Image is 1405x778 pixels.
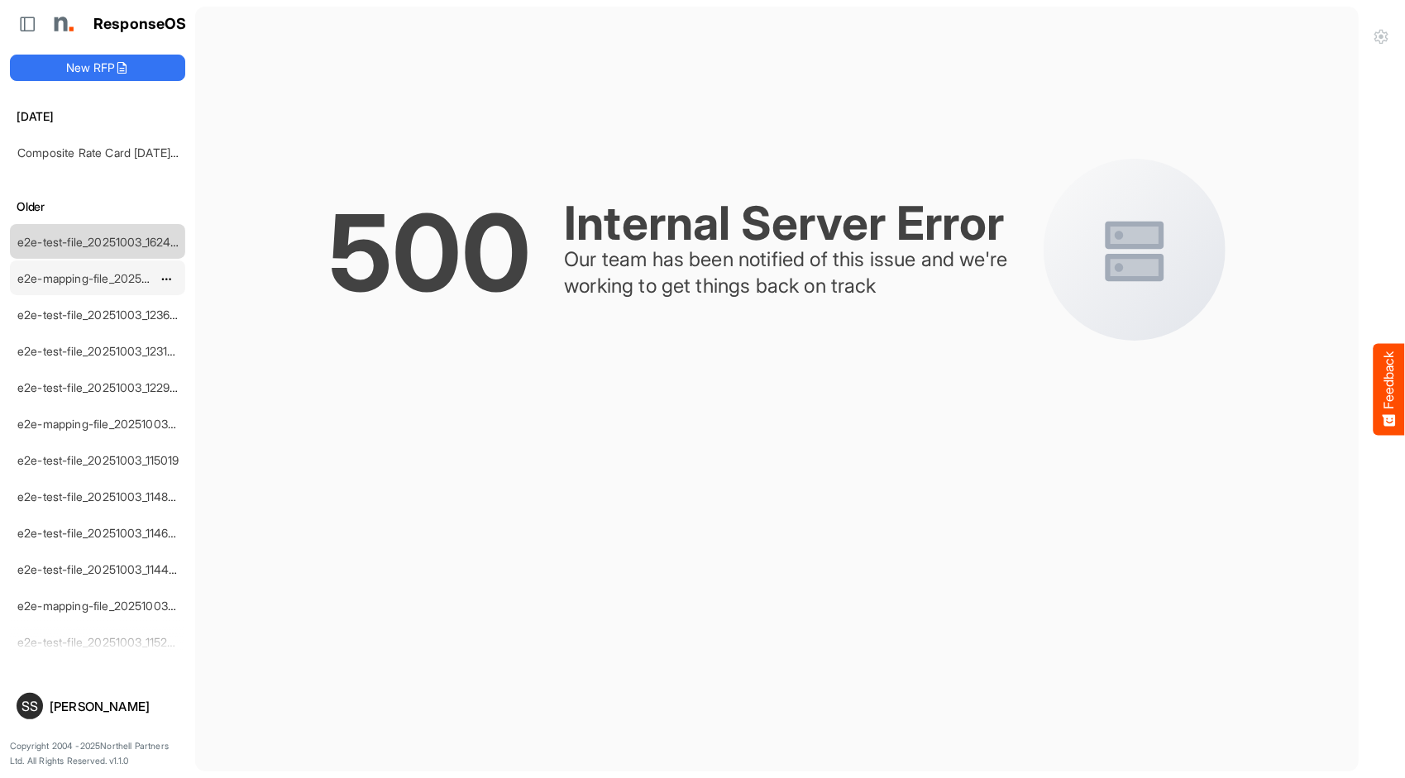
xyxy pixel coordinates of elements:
a: e2e-test-file_20251003_162459 [17,235,184,249]
a: e2e-mapping-file_20251003_124057 [17,271,210,285]
button: dropdownbutton [158,271,174,288]
button: Feedback [1374,343,1405,435]
div: Our team has been notified of this issue and we're working to get things back on track [564,246,1027,299]
button: New RFP [10,55,185,81]
a: e2e-mapping-file_20251003_105358 [17,599,210,613]
a: e2e-test-file_20251003_114625 [17,526,182,540]
div: Internal Server Error [564,200,1027,246]
a: e2e-test-file_20251003_114427 [17,562,182,576]
a: e2e-test-file_20251003_123146 [17,344,182,358]
a: Composite Rate Card [DATE] Historic Data Matches [17,146,289,160]
a: e2e-test-file_20251003_115019 [17,453,179,467]
a: e2e-test-file_20251003_123640 [17,308,185,322]
p: Copyright 2004 - 2025 Northell Partners Ltd. All Rights Reserved. v 1.1.0 [10,739,185,768]
span: SS [22,699,38,713]
h6: [DATE] [10,107,185,126]
h6: Older [10,198,185,216]
a: e2e-mapping-file_20251003_115256 [17,417,207,431]
h1: ResponseOS [93,16,187,33]
img: Northell [45,7,79,41]
div: [PERSON_NAME] [50,700,179,713]
div: 500 [328,205,531,301]
a: e2e-test-file_20251003_122949 [17,380,184,394]
a: e2e-test-file_20251003_114842 [17,489,183,504]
